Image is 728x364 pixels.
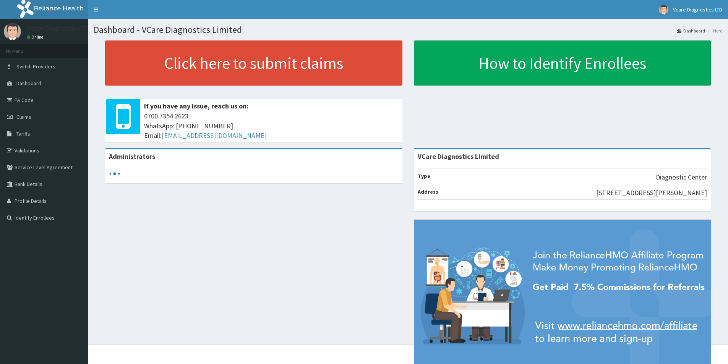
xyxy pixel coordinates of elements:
li: Here [706,28,722,34]
a: How to Identify Enrollees [414,40,711,86]
span: Claims [16,113,31,120]
img: User Image [659,5,668,15]
svg: audio-loading [109,168,120,180]
a: [EMAIL_ADDRESS][DOMAIN_NAME] [162,131,267,140]
a: Dashboard [677,28,705,34]
b: Type [418,173,430,180]
p: Diagnostic Center [656,172,707,182]
p: Vcare Diagnostics LTD [27,25,92,32]
span: Vcare Diagnostics LTD [673,6,722,13]
span: Switch Providers [16,63,55,70]
img: User Image [4,23,21,40]
b: If you have any issue, reach us on: [144,102,248,110]
strong: VCare Diagnostics Limited [418,152,499,161]
span: Dashboard [16,80,41,87]
span: Tariffs [16,130,30,137]
a: Online [27,34,45,40]
span: 0700 7354 2623 WhatsApp: [PHONE_NUMBER] Email: [144,111,399,141]
h1: Dashboard - VCare Diagnostics Limited [94,25,722,35]
p: [STREET_ADDRESS][PERSON_NAME] [596,188,707,198]
b: Address [418,188,438,195]
a: Click here to submit claims [105,40,402,86]
b: Administrators [109,152,155,161]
